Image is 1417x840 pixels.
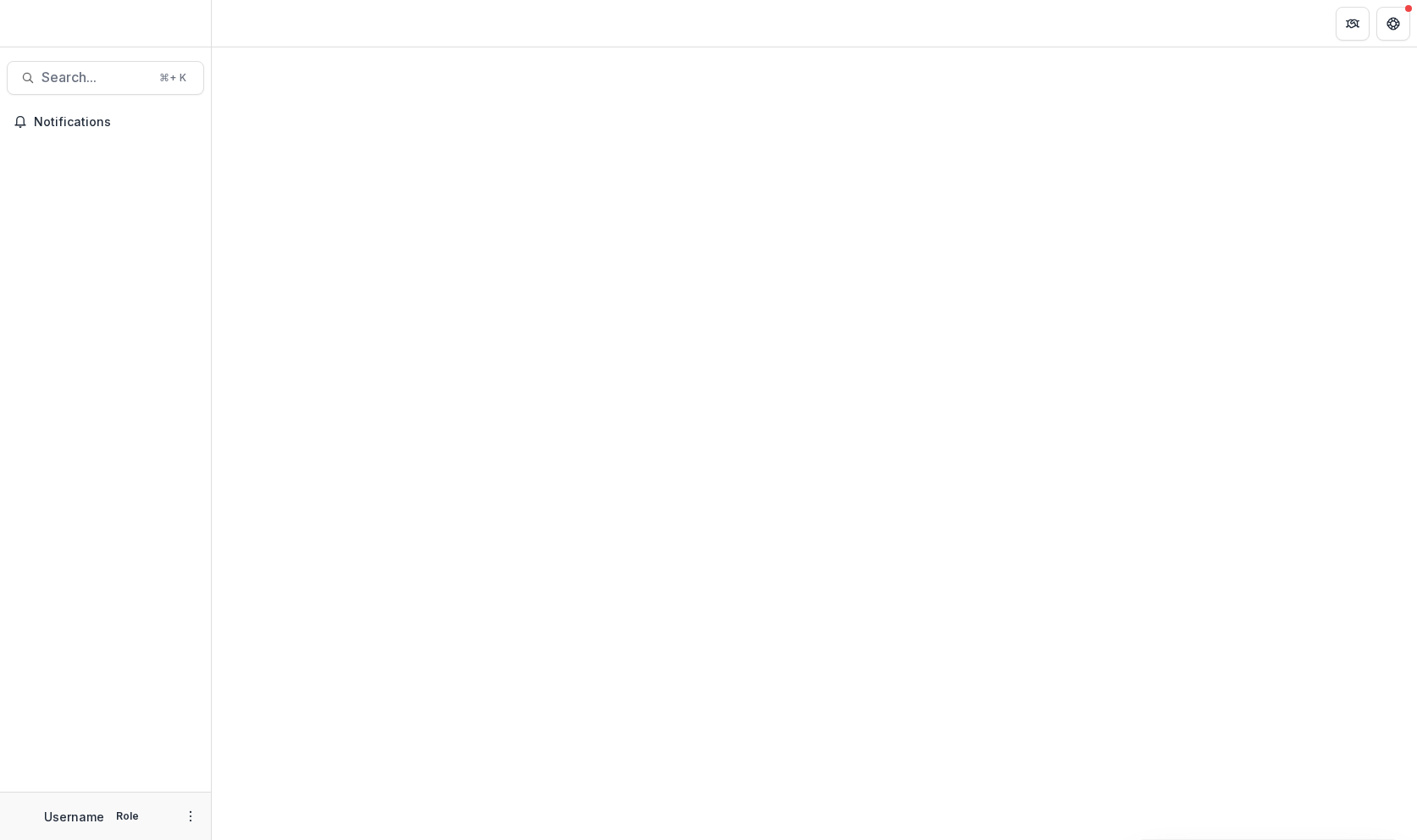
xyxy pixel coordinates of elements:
button: Notifications [7,108,204,135]
span: Search... [42,69,149,86]
button: Search... [7,61,204,95]
button: Partners [1336,7,1370,41]
button: More [180,806,201,826]
nav: breadcrumb [219,11,291,36]
button: Get Help [1376,7,1410,41]
div: ⌘ + K [156,69,190,87]
p: Role [111,809,144,824]
span: Notifications [34,115,197,130]
p: Username [44,808,104,826]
